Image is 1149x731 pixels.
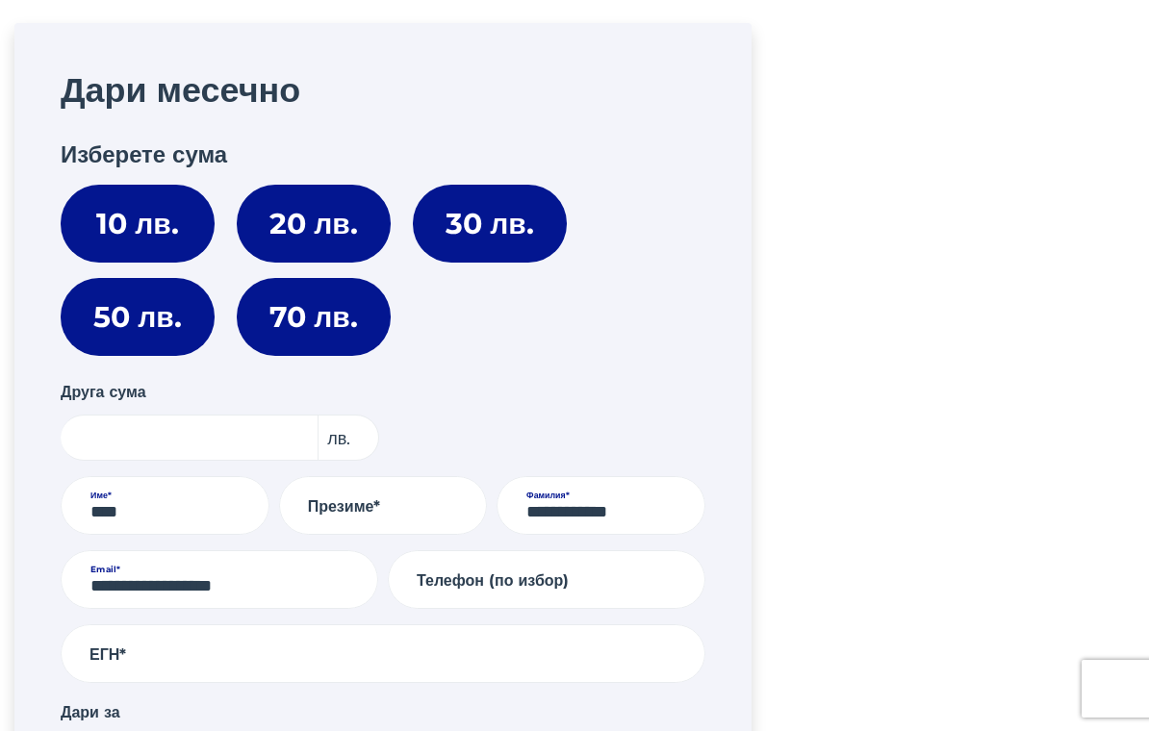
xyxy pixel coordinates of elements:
[61,700,120,723] label: Дари за
[237,185,391,263] label: 20 лв.
[237,278,391,356] label: 70 лв.
[317,415,379,461] span: лв.
[61,278,215,356] label: 50 лв.
[61,141,705,169] h3: Изберете сума
[61,185,215,263] label: 10 лв.
[413,185,567,263] label: 30 лв.
[61,380,146,406] label: Друга сума
[61,69,705,111] h2: Дари месечно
